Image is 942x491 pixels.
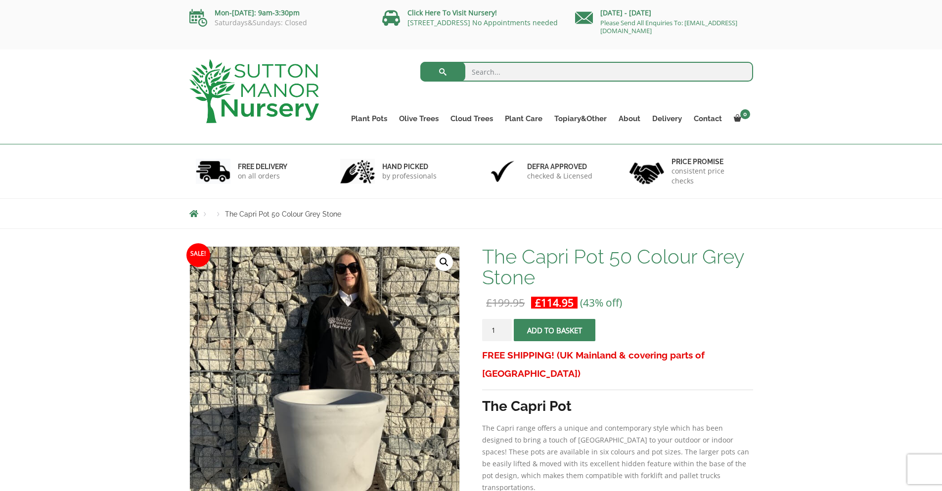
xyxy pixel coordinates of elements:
[196,159,230,184] img: 1.jpg
[629,156,664,186] img: 4.jpg
[238,162,287,171] h6: FREE DELIVERY
[535,296,541,310] span: £
[186,243,210,267] span: Sale!
[499,112,548,126] a: Plant Care
[420,62,753,82] input: Search...
[672,166,747,186] p: consistent price checks
[646,112,688,126] a: Delivery
[514,319,595,341] button: Add to basket
[600,18,737,35] a: Please Send All Enquiries To: [EMAIL_ADDRESS][DOMAIN_NAME]
[580,296,622,310] span: (43% off)
[575,7,753,19] p: [DATE] - [DATE]
[225,210,341,218] span: The Capri Pot 50 Colour Grey Stone
[382,171,437,181] p: by professionals
[482,246,753,288] h1: The Capri Pot 50 Colour Grey Stone
[435,253,453,271] a: View full-screen image gallery
[407,8,497,17] a: Click Here To Visit Nursery!
[688,112,728,126] a: Contact
[740,109,750,119] span: 0
[189,210,753,218] nav: Breadcrumbs
[548,112,613,126] a: Topiary&Other
[527,162,592,171] h6: Defra approved
[238,171,287,181] p: on all orders
[407,18,558,27] a: [STREET_ADDRESS] No Appointments needed
[482,346,753,383] h3: FREE SHIPPING! (UK Mainland & covering parts of [GEOGRAPHIC_DATA])
[613,112,646,126] a: About
[485,159,520,184] img: 3.jpg
[486,296,525,310] bdi: 199.95
[189,59,319,123] img: logo
[535,296,574,310] bdi: 114.95
[189,19,367,27] p: Saturdays&Sundays: Closed
[527,171,592,181] p: checked & Licensed
[728,112,753,126] a: 0
[482,319,512,341] input: Product quantity
[340,159,375,184] img: 2.jpg
[672,157,747,166] h6: Price promise
[382,162,437,171] h6: hand picked
[482,398,572,414] strong: The Capri Pot
[486,296,492,310] span: £
[445,112,499,126] a: Cloud Trees
[393,112,445,126] a: Olive Trees
[345,112,393,126] a: Plant Pots
[189,7,367,19] p: Mon-[DATE]: 9am-3:30pm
